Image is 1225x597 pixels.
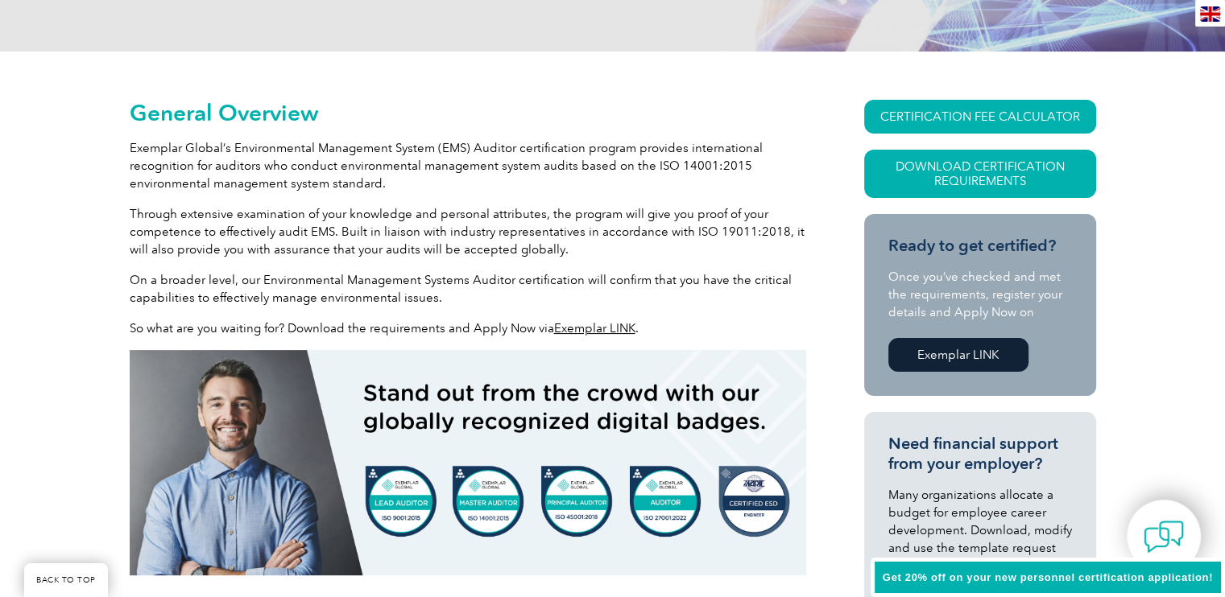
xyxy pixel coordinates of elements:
[888,338,1028,372] a: Exemplar LINK
[130,205,806,258] p: Through extensive examination of your knowledge and personal attributes, the program will give yo...
[130,139,806,192] p: Exemplar Global’s Environmental Management System (EMS) Auditor certification program provides in...
[130,350,806,575] img: badges
[130,319,806,337] p: So what are you waiting for? Download the requirements and Apply Now via .
[130,100,806,126] h2: General Overview
[883,571,1213,583] span: Get 20% off on your new personnel certification application!
[1144,517,1184,557] img: contact-chat.png
[1200,6,1220,22] img: en
[864,100,1096,134] a: CERTIFICATION FEE CALCULATOR
[888,268,1072,321] p: Once you’ve checked and met the requirements, register your details and Apply Now on
[130,271,806,307] p: On a broader level, our Environmental Management Systems Auditor certification will confirm that ...
[888,236,1072,256] h3: Ready to get certified?
[888,486,1072,592] p: Many organizations allocate a budget for employee career development. Download, modify and use th...
[554,321,635,336] a: Exemplar LINK
[24,563,108,597] a: BACK TO TOP
[888,434,1072,474] h3: Need financial support from your employer?
[864,150,1096,198] a: Download Certification Requirements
